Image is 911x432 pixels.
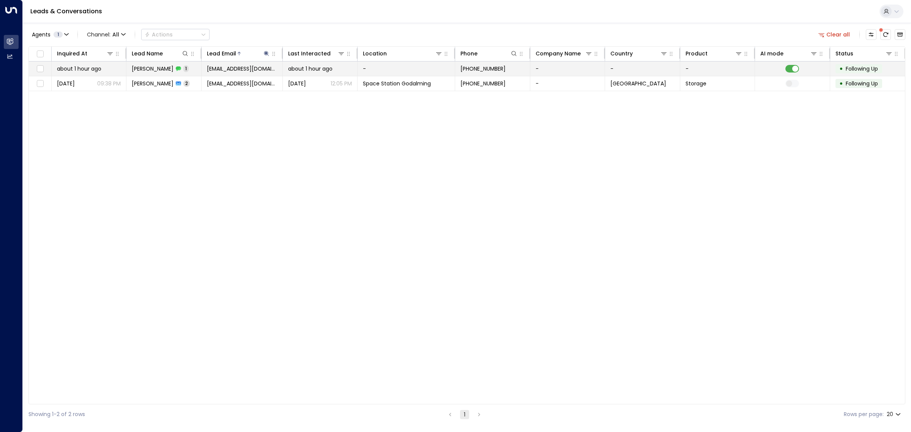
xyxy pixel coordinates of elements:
span: Toggle select all [35,49,45,59]
a: Leads & Conversations [30,7,102,16]
span: about 1 hour ago [288,65,333,73]
span: Toggle select row [35,79,45,88]
div: Location [363,49,443,58]
div: Company Name [536,49,593,58]
span: Channel: [84,29,129,40]
div: Last Interacted [288,49,331,58]
div: • [839,62,843,75]
div: Status [835,49,893,58]
span: Philip Looves [132,65,173,73]
nav: pagination navigation [445,410,484,419]
button: Customize [866,29,876,40]
span: +441923886552 [460,80,506,87]
div: Button group with a nested menu [141,29,210,40]
span: 1 [183,65,189,72]
span: There are new threads available. Refresh the grid to view the latest updates. [880,29,891,40]
div: Phone [460,49,517,58]
div: Status [835,49,853,58]
p: 09:38 PM [97,80,121,87]
div: Location [363,49,387,58]
div: Inquired At [57,49,87,58]
span: Yesterday [288,80,306,87]
span: Agents [32,32,50,37]
span: about 1 hour ago [57,65,101,73]
div: Actions [145,31,173,38]
button: page 1 [460,410,469,419]
td: - [680,61,755,76]
td: - [358,61,455,76]
span: looves@boxblue.co.uk [207,80,277,87]
td: - [530,76,605,91]
div: AI mode [760,49,783,58]
span: looves@boxblue.co.uk [207,65,277,73]
div: AI mode [760,49,817,58]
div: Company Name [536,49,581,58]
span: United Kingdom [610,80,666,87]
div: Country [610,49,667,58]
button: Archived Leads [895,29,905,40]
span: Following Up [846,80,878,87]
span: 2 [183,80,190,87]
span: Toggle select row [35,64,45,74]
div: Lead Email [207,49,270,58]
td: - [530,61,605,76]
p: 12:05 PM [331,80,352,87]
span: Philip Looves [132,80,173,87]
button: Clear all [815,29,853,40]
button: Channel:All [84,29,129,40]
span: 1 [54,32,63,38]
div: Lead Name [132,49,189,58]
span: Aug 28, 2025 [57,80,75,87]
div: 20 [887,409,902,420]
div: Product [686,49,742,58]
span: +441923886552 [460,65,506,73]
div: Lead Email [207,49,236,58]
div: Inquired At [57,49,114,58]
button: Agents1 [28,29,71,40]
span: Storage [686,80,706,87]
button: Actions [141,29,210,40]
div: Lead Name [132,49,163,58]
span: All [112,32,119,38]
span: Following Up [846,65,878,73]
label: Rows per page: [844,410,884,418]
div: • [839,77,843,90]
div: Last Interacted [288,49,345,58]
td: - [605,61,680,76]
div: Phone [460,49,478,58]
span: Space Station Godalming [363,80,431,87]
div: Product [686,49,708,58]
div: Country [610,49,633,58]
div: Showing 1-2 of 2 rows [28,410,85,418]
